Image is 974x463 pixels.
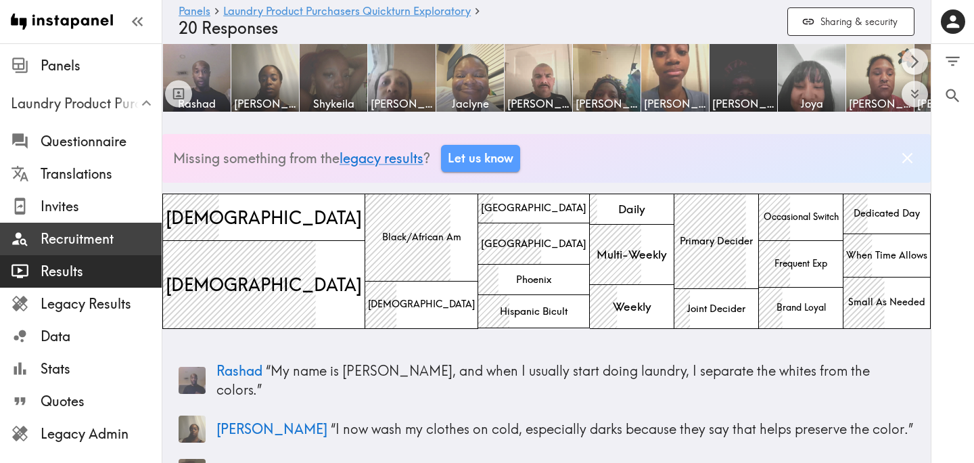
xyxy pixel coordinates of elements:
[576,96,638,111] span: [PERSON_NAME]
[216,420,327,437] span: [PERSON_NAME]
[216,420,914,439] p: “ I now wash my clothes on cold, especially darks because they say that helps preserve the color. ”
[944,52,962,70] span: Filter Responses
[179,416,206,443] img: Panelist thumbnail
[761,208,841,226] span: Occasional Switch
[712,96,774,111] span: [PERSON_NAME]
[594,244,670,265] span: Multi-Weekly
[11,94,162,113] span: Laundry Product Purchasers Quickturn Exploratory
[41,197,162,216] span: Invites
[379,228,464,247] span: Black/African Am
[843,246,930,265] span: When Time Allows
[41,392,162,411] span: Quotes
[365,295,478,314] span: [DEMOGRAPHIC_DATA]
[166,96,228,111] span: Rashad
[179,410,914,448] a: Panelist thumbnail[PERSON_NAME] “I now wash my clothes on cold, especially darks because they say...
[478,198,589,218] span: [GEOGRAPHIC_DATA]
[436,43,505,112] a: Jaclyne
[772,255,830,273] span: Frequent Exp
[497,302,570,322] span: Hispanic Bicult
[179,356,914,405] a: Panelist thumbnailRashad “My name is [PERSON_NAME], and when I usually start doing laundry, I sep...
[371,96,433,111] span: [PERSON_NAME]
[163,202,365,232] span: [DEMOGRAPHIC_DATA]
[931,44,974,79] button: Filter Responses
[895,146,920,171] button: Dismiss banner
[368,43,436,112] a: [PERSON_NAME]
[41,294,162,313] span: Legacy Results
[439,96,501,111] span: Jaclyne
[902,81,928,108] button: Expand to show all items
[849,96,911,111] span: [PERSON_NAME]
[340,150,423,167] a: legacy results
[216,361,914,399] p: “ My name is [PERSON_NAME], and when I usually start doing laundry, I separate the whites from th...
[179,5,210,18] a: Panels
[179,18,278,38] span: 20 Responses
[505,43,573,112] a: [PERSON_NAME]
[573,43,641,112] a: [PERSON_NAME]
[851,204,923,223] span: Dedicated Day
[41,424,162,443] span: Legacy Admin
[845,293,928,312] span: Small As Needed
[41,132,162,151] span: Questionnaire
[641,43,710,112] a: [PERSON_NAME]
[441,145,520,172] a: Let us know
[781,96,843,111] span: Joya
[179,367,206,394] img: Panelist thumbnail
[616,198,648,220] span: Daily
[231,43,300,112] a: [PERSON_NAME]
[846,43,914,112] a: [PERSON_NAME]
[165,80,192,107] button: Toggle between responses and questions
[41,164,162,183] span: Translations
[223,5,471,18] a: Laundry Product Purchasers Quickturn Exploratory
[931,79,974,113] button: Search
[41,262,162,281] span: Results
[787,7,914,37] button: Sharing & security
[173,149,430,168] p: Missing something from the ?
[234,96,296,111] span: [PERSON_NAME]
[778,43,846,112] a: Joya
[41,56,162,75] span: Panels
[677,231,756,251] span: Primary Decider
[302,96,365,111] span: Shykeila
[162,43,231,112] a: Rashad
[478,234,589,254] span: [GEOGRAPHIC_DATA]
[685,299,748,319] span: Joint Decider
[300,43,368,112] a: Shykeila
[216,362,262,379] span: Rashad
[710,43,778,112] a: [PERSON_NAME]
[513,270,554,290] span: Phoenix
[41,359,162,378] span: Stats
[610,296,654,317] span: Weekly
[774,299,829,317] span: Brand Loyal
[644,96,706,111] span: [PERSON_NAME]
[944,87,962,105] span: Search
[902,49,928,75] button: Scroll right
[163,269,365,299] span: [DEMOGRAPHIC_DATA]
[41,229,162,248] span: Recruitment
[507,96,570,111] span: [PERSON_NAME]
[41,327,162,346] span: Data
